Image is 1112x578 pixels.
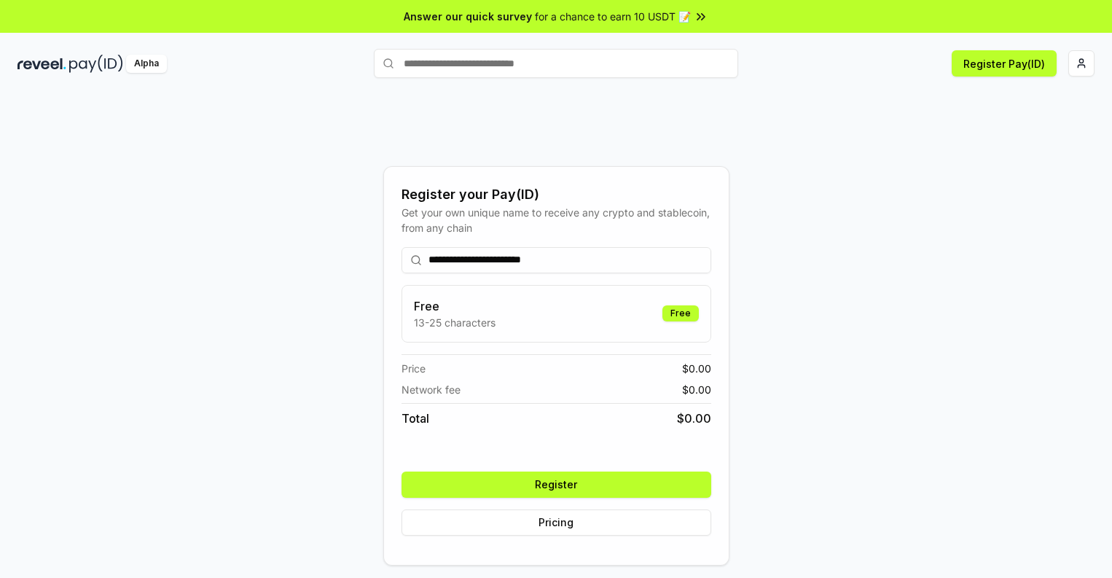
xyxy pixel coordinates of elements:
[69,55,123,73] img: pay_id
[17,55,66,73] img: reveel_dark
[402,382,461,397] span: Network fee
[682,382,711,397] span: $ 0.00
[402,184,711,205] div: Register your Pay(ID)
[402,205,711,235] div: Get your own unique name to receive any crypto and stablecoin, from any chain
[404,9,532,24] span: Answer our quick survey
[126,55,167,73] div: Alpha
[682,361,711,376] span: $ 0.00
[414,297,496,315] h3: Free
[952,50,1057,77] button: Register Pay(ID)
[414,315,496,330] p: 13-25 characters
[402,410,429,427] span: Total
[535,9,691,24] span: for a chance to earn 10 USDT 📝
[402,361,426,376] span: Price
[402,509,711,536] button: Pricing
[677,410,711,427] span: $ 0.00
[402,472,711,498] button: Register
[662,305,699,321] div: Free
